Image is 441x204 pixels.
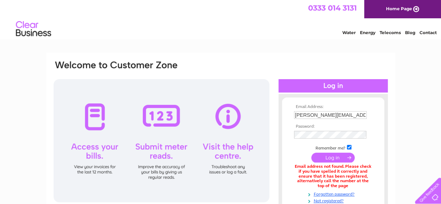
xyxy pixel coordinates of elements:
a: Not registered? [294,197,374,204]
td: Remember me? [292,144,374,151]
a: Water [342,30,356,35]
a: Forgotten password? [294,190,374,197]
img: logo.png [16,18,51,40]
a: Energy [360,30,375,35]
a: Contact [419,30,437,35]
div: Clear Business is a trading name of Verastar Limited (registered in [GEOGRAPHIC_DATA] No. 3667643... [54,4,387,34]
a: Telecoms [380,30,401,35]
a: 0333 014 3131 [308,4,357,12]
th: Password: [292,124,374,129]
th: Email Address: [292,104,374,109]
input: Submit [311,153,355,162]
a: Blog [405,30,415,35]
div: Email address not found. Please check if you have spelled it correctly and ensure that it has bee... [294,164,372,189]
